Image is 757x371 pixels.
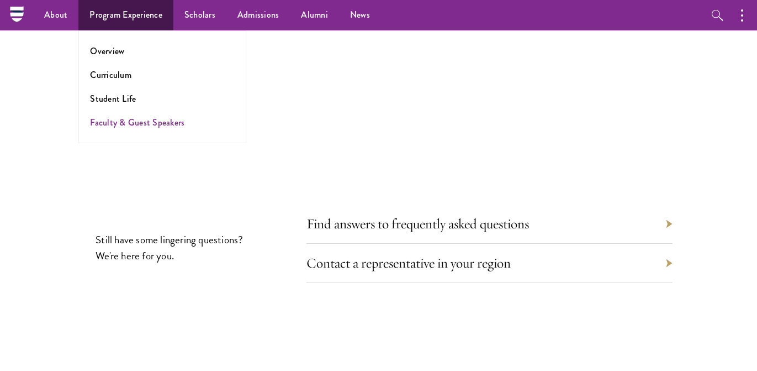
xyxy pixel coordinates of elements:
[306,215,529,232] a: Find answers to frequently asked questions
[90,92,136,105] a: Student Life
[96,232,245,264] p: Still have some lingering questions? We're here for you.
[90,45,124,58] a: Overview
[306,254,511,271] a: Contact a representative in your region
[90,69,131,81] a: Curriculum
[90,116,184,129] a: Faculty & Guest Speakers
